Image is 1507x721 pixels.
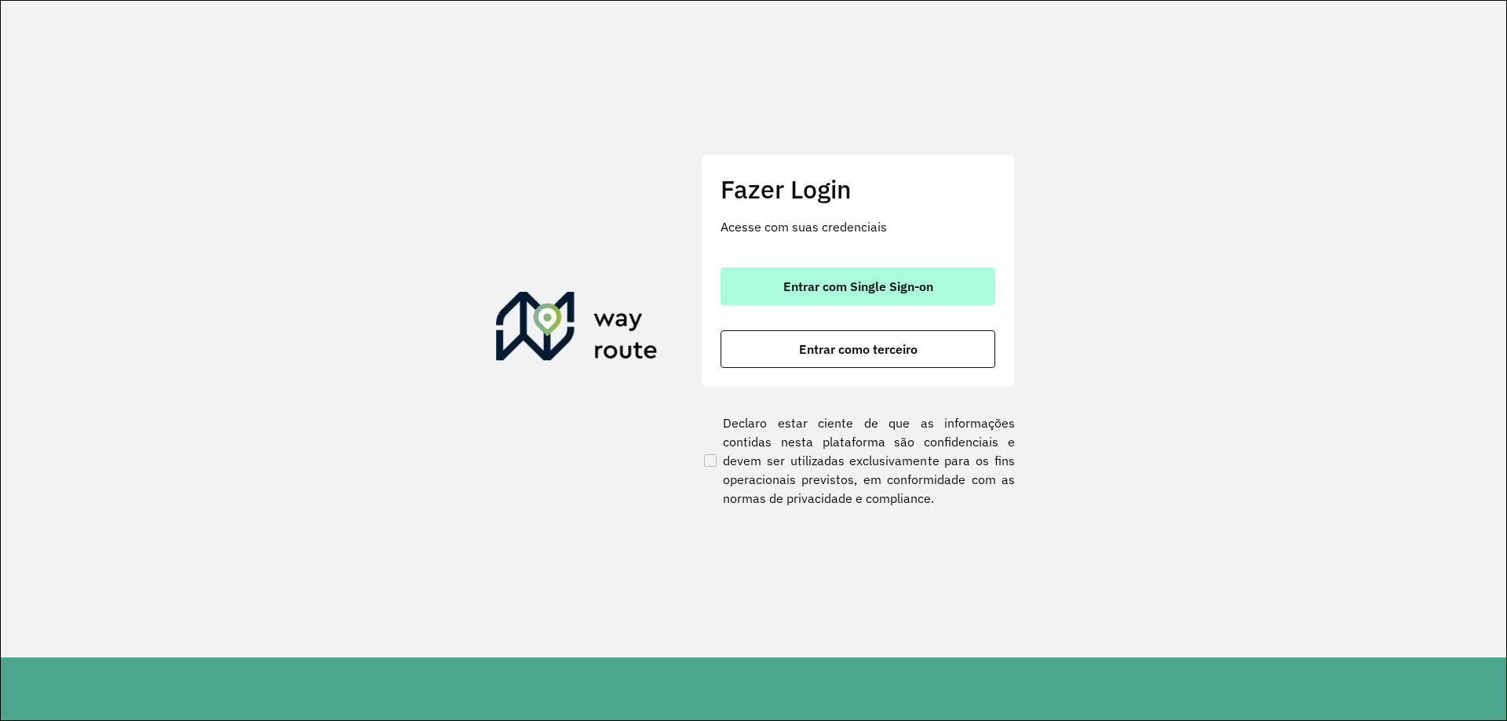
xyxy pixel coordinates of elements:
span: Entrar com Single Sign-on [783,280,933,293]
button: button [721,330,995,368]
label: Declaro estar ciente de que as informações contidas nesta plataforma são confidenciais e devem se... [701,413,1015,508]
button: button [721,268,995,305]
h2: Fazer Login [721,174,995,204]
span: Entrar como terceiro [799,343,918,355]
p: Acesse com suas credenciais [721,217,995,236]
img: Roteirizador AmbevTech [496,292,658,367]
